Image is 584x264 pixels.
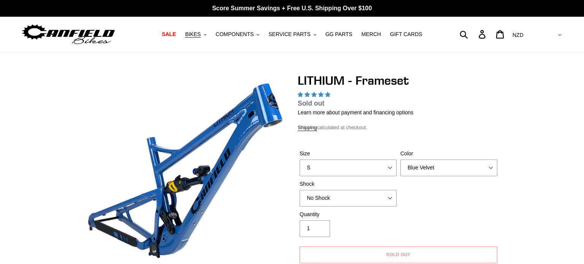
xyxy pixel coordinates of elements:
label: Color [400,150,497,158]
span: 5.00 stars [298,92,332,98]
img: Canfield Bikes [21,22,116,46]
button: BIKES [181,29,210,40]
a: GIFT CARDS [386,29,426,40]
span: Sold out [386,251,411,257]
button: SERVICE PARTS [265,29,320,40]
input: Search [464,26,483,43]
a: MERCH [358,29,385,40]
a: SALE [158,29,180,40]
span: Sold out [298,100,324,107]
a: Shipping [298,125,317,131]
span: SALE [162,31,176,38]
button: COMPONENTS [212,29,263,40]
div: calculated at checkout. [298,124,499,131]
a: GG PARTS [322,29,356,40]
span: GG PARTS [325,31,352,38]
button: Sold out [300,247,497,263]
h1: LITHIUM - Frameset [298,73,499,88]
span: BIKES [185,31,201,38]
span: SERVICE PARTS [268,31,310,38]
span: MERCH [362,31,381,38]
label: Shock [300,180,397,188]
label: Quantity [300,210,397,218]
span: GIFT CARDS [390,31,422,38]
label: Size [300,150,397,158]
a: Learn more about payment and financing options [298,109,413,115]
span: COMPONENTS [216,31,254,38]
